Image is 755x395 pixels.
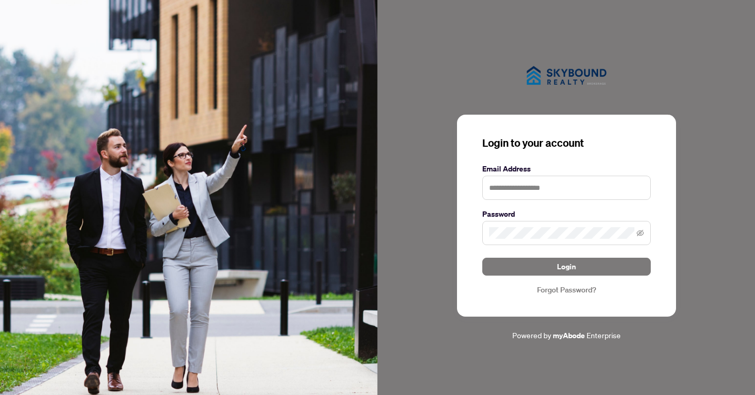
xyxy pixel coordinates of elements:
span: Login [557,258,576,275]
a: myAbode [553,330,585,341]
button: Login [482,258,651,276]
a: Forgot Password? [482,284,651,296]
span: Enterprise [587,330,621,340]
span: eye-invisible [637,229,644,237]
label: Password [482,208,651,220]
label: Email Address [482,163,651,175]
h3: Login to your account [482,136,651,150]
span: Powered by [512,330,551,340]
img: ma-logo [514,54,619,97]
